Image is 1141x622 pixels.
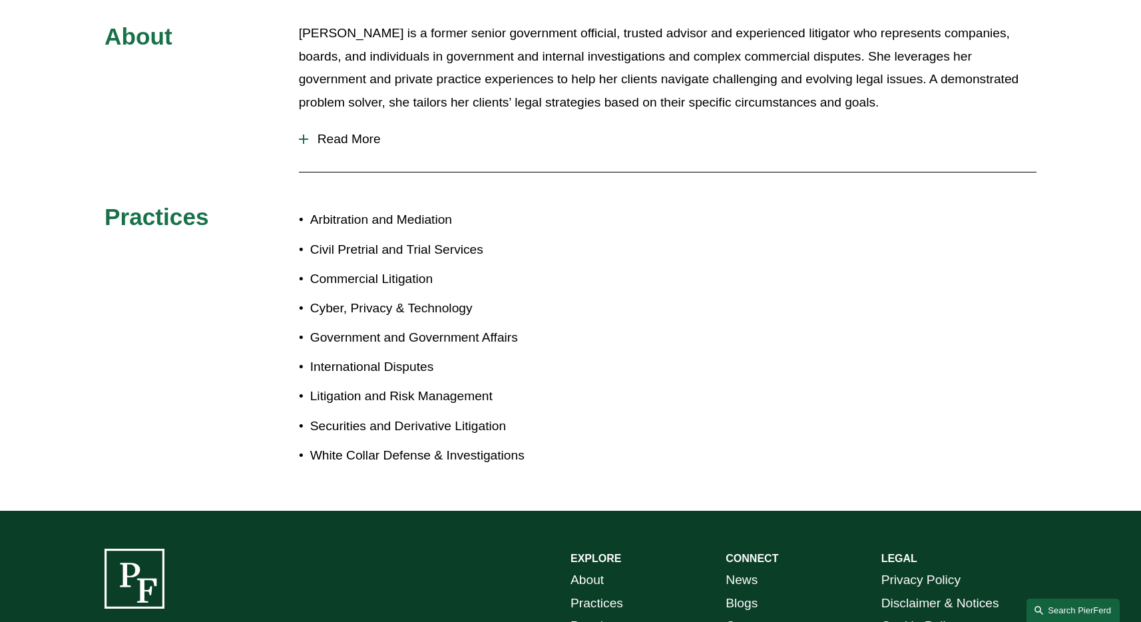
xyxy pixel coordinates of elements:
[310,444,570,467] p: White Collar Defense & Investigations
[105,23,172,49] span: About
[299,22,1036,114] p: [PERSON_NAME] is a former senior government official, trusted advisor and experienced litigator w...
[570,569,604,592] a: About
[310,238,570,262] p: Civil Pretrial and Trial Services
[310,297,570,320] p: Cyber, Privacy & Technology
[881,592,999,615] a: Disclaimer & Notices
[726,553,778,564] strong: CONNECT
[726,569,758,592] a: News
[570,553,621,564] strong: EXPLORE
[310,268,570,291] p: Commercial Litigation
[310,326,570,350] p: Government and Government Affairs
[310,356,570,379] p: International Disputes
[299,122,1036,156] button: Read More
[881,553,917,564] strong: LEGAL
[570,592,623,615] a: Practices
[310,208,570,232] p: Arbitration and Mediation
[310,415,570,438] p: Securities and Derivative Litigation
[881,569,961,592] a: Privacy Policy
[105,204,209,230] span: Practices
[310,385,570,408] p: Litigation and Risk Management
[1027,599,1120,622] a: Search this site
[308,132,1036,147] span: Read More
[726,592,758,615] a: Blogs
